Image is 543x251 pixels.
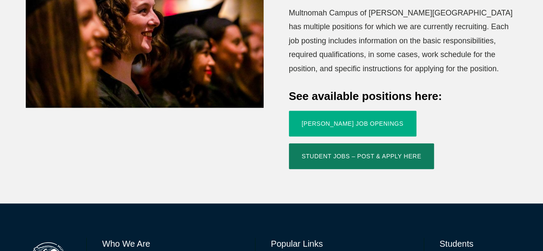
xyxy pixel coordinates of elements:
[289,143,434,169] a: Student Jobs – Post & Apply Here
[289,111,416,136] a: [PERSON_NAME] Job Openings
[440,238,517,250] h6: Students
[271,238,408,250] h6: Popular Links
[102,238,240,250] h6: Who We Are
[289,6,518,76] p: Multnomah Campus of [PERSON_NAME][GEOGRAPHIC_DATA] has multiple positions for which we are curren...
[289,88,518,104] h4: See available positions here:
